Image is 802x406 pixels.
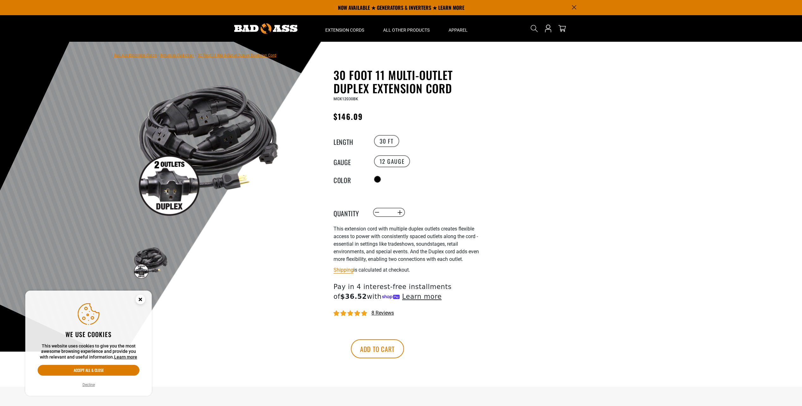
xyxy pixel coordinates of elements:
[334,311,368,317] span: 5.00 stars
[334,266,488,274] div: is calculated at checkout.
[160,53,194,58] a: Return to Collection
[132,70,285,222] img: black
[114,53,156,58] a: Bad Ass Extension Cords
[114,51,276,59] nav: breadcrumbs
[334,97,358,101] span: MOX12030BK
[38,343,139,360] p: This website uses cookies to give you the most awesome browsing experience and provide you with r...
[334,157,365,165] legend: Gauge
[81,382,97,388] button: Decline
[334,111,363,122] span: $146.09
[158,53,159,58] span: ›
[334,226,479,262] span: This extension cord with multiple duplex outlets creates flexible access to power with consistent...
[198,53,276,58] span: 30 Foot 11 Multi-Outlet Duplex Extension Cord
[114,354,137,360] a: Learn more
[334,137,365,145] legend: Length
[334,208,365,217] label: Quantity
[374,155,410,167] label: 12 Gauge
[351,339,404,358] button: Add to cart
[439,15,477,42] summary: Apparel
[38,365,139,376] button: Accept all & close
[334,68,488,95] h1: 30 Foot 11 Multi-Outlet Duplex Extension Cord
[325,27,364,33] span: Extension Cords
[449,27,468,33] span: Apparel
[334,175,365,183] legend: Color
[334,267,353,273] a: Shipping
[195,53,196,58] span: ›
[529,23,539,34] summary: Search
[234,23,297,34] img: Bad Ass Extension Cords
[132,243,169,280] img: black
[374,15,439,42] summary: All Other Products
[38,330,139,338] h2: We use cookies
[374,135,399,147] label: 30 FT
[383,27,430,33] span: All Other Products
[371,310,394,316] span: 8 reviews
[316,15,374,42] summary: Extension Cords
[25,291,152,396] aside: Cookie Consent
